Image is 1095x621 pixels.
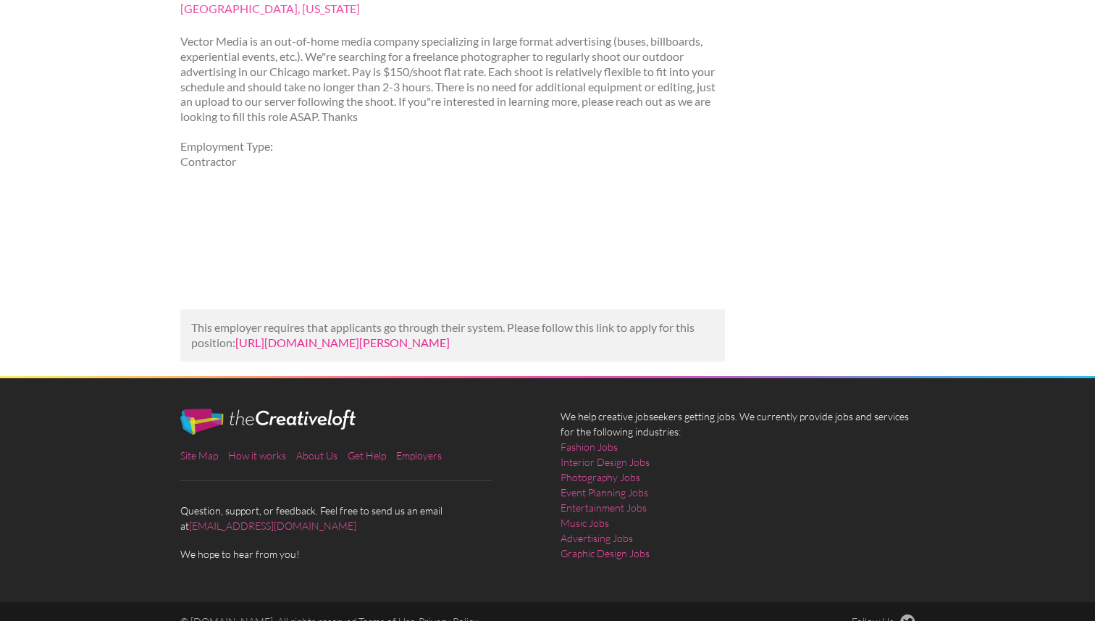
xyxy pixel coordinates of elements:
div: Question, support, or feedback. Feel free to send us an email at [167,409,547,562]
a: Photography Jobs [561,470,640,485]
p: Employment Type: Contractor [180,139,726,170]
a: Graphic Design Jobs [561,546,650,561]
p: Vector Media is an out-of-home media company specializing in large format advertising (buses, bil... [180,34,726,125]
a: Get Help [348,449,386,462]
a: Event Planning Jobs [561,485,648,500]
a: Music Jobs [561,515,609,530]
span: We hope to hear from you! [180,546,535,562]
a: Entertainment Jobs [561,500,647,515]
a: Employers [396,449,442,462]
span: [GEOGRAPHIC_DATA], [US_STATE] [180,1,726,17]
a: How it works [228,449,286,462]
p: This employer requires that applicants go through their system. Please follow this link to apply ... [191,320,715,351]
a: Fashion Jobs [561,439,618,454]
a: [URL][DOMAIN_NAME][PERSON_NAME] [235,335,450,349]
a: Advertising Jobs [561,530,633,546]
a: Site Map [180,449,218,462]
div: We help creative jobseekers getting jobs. We currently provide jobs and services for the followin... [547,409,928,572]
a: About Us [296,449,337,462]
a: [EMAIL_ADDRESS][DOMAIN_NAME] [189,520,356,532]
a: Interior Design Jobs [561,454,650,470]
img: The Creative Loft [180,409,356,435]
